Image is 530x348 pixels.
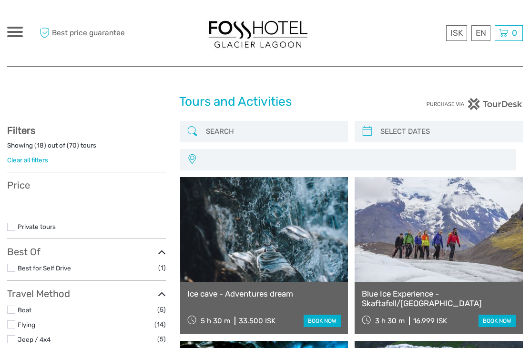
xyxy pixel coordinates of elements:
span: ISK [450,28,463,38]
span: 5 h 30 m [201,317,230,325]
a: Jeep / 4x4 [18,336,51,343]
span: 0 [510,28,519,38]
strong: Filters [7,125,35,136]
h3: Price [7,179,166,191]
span: (14) [154,319,166,330]
span: 3 h 30 m [375,317,405,325]
a: Flying [18,321,35,328]
img: PurchaseViaTourDesk.png [426,98,523,110]
a: book now [479,315,516,327]
h3: Best Of [7,246,166,258]
a: Private tours [18,223,56,230]
span: (5) [157,334,166,345]
span: Best price guarantee [37,25,136,41]
label: 18 [37,141,44,150]
a: Boat [18,306,31,314]
span: (1) [158,262,166,273]
a: Best for Self Drive [18,264,71,272]
div: EN [471,25,490,41]
input: SEARCH [202,123,344,140]
div: Showing ( ) out of ( ) tours [7,141,166,156]
img: 1303-6910c56d-1cb8-4c54-b886-5f11292459f5_logo_big.jpg [205,16,310,50]
div: 16.999 ISK [413,317,447,325]
h3: Travel Method [7,288,166,299]
a: Clear all filters [7,156,48,164]
h1: Tours and Activities [179,94,351,109]
input: SELECT DATES [377,123,518,140]
a: book now [304,315,341,327]
label: 70 [69,141,77,150]
a: Blue Ice Experience - Skaftafell/[GEOGRAPHIC_DATA] [362,289,516,308]
a: Ice cave - Adventures dream [187,289,341,298]
span: (5) [157,304,166,315]
div: 33.500 ISK [239,317,275,325]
